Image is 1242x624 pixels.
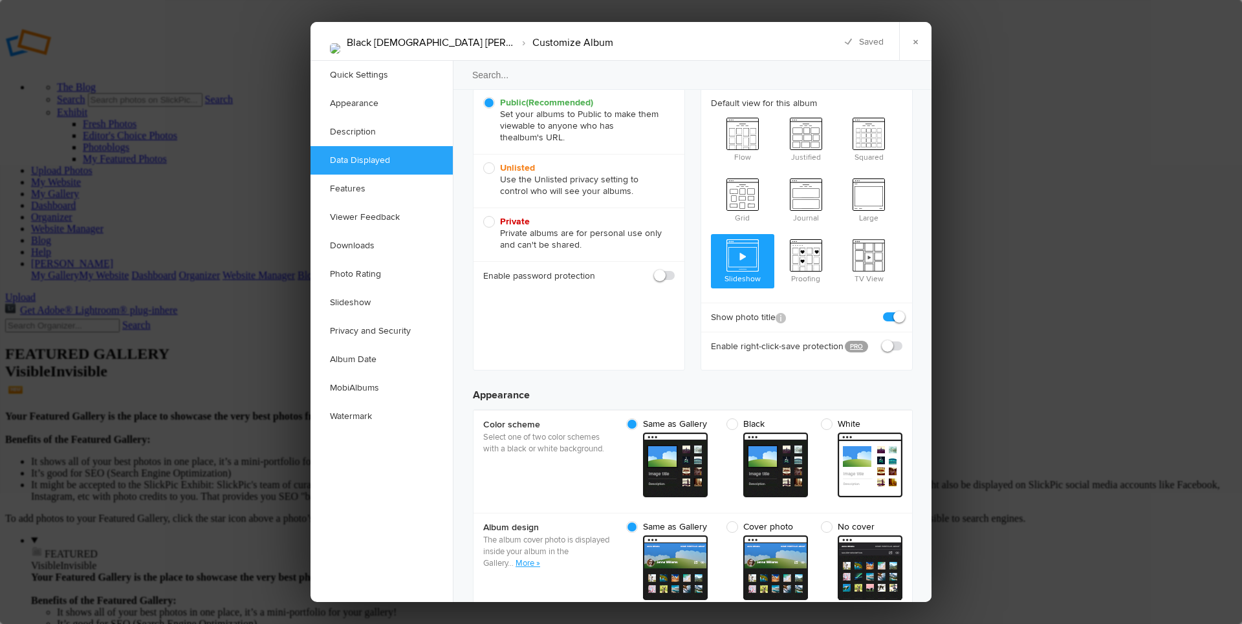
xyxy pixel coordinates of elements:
a: Photo Rating [310,260,453,288]
i: (Recommended) [526,97,593,108]
a: × [899,22,931,61]
p: The album cover photo is displayed inside your album in the Gallery. [483,534,613,569]
a: Privacy and Security [310,317,453,345]
b: Show photo title [711,311,786,324]
span: Black [726,418,801,430]
span: Set your albums to Public to make them viewable to anyone who has the [483,97,668,144]
span: Flow [711,113,774,164]
a: More » [516,558,540,568]
b: Private [500,216,530,227]
a: Downloads [310,231,453,260]
span: Journal [774,173,838,225]
span: .. [510,558,516,568]
span: Same as Gallery [626,418,707,430]
span: No cover [821,521,896,533]
p: Select one of two color schemes with a black or white background. [483,431,613,455]
b: Album design [483,521,613,534]
span: Grid [711,173,774,225]
b: Enable right-click-save protection [711,340,835,353]
span: Private albums are for personal use only and can't be shared. [483,216,668,251]
a: Album Date [310,345,453,374]
a: Appearance [310,89,453,118]
span: Use the Unlisted privacy setting to control who will see your albums. [483,162,668,197]
a: Description [310,118,453,146]
span: Large [837,173,900,225]
li: Black [DEMOGRAPHIC_DATA] [PERSON_NAME] [347,32,515,54]
b: Enable password protection [483,270,595,283]
a: PRO [845,341,868,352]
a: Features [310,175,453,203]
img: dmcMediaPickerCompress1711921175023.jpg [330,43,340,54]
a: Slideshow [310,288,453,317]
span: cover From gallery - dark [743,535,808,600]
span: Slideshow [711,234,774,286]
span: Justified [774,113,838,164]
h3: Appearance [473,377,913,403]
span: TV View [837,234,900,286]
a: Quick Settings [310,61,453,89]
b: Color scheme [483,418,613,431]
a: Data Displayed [310,146,453,175]
b: Public [500,97,593,108]
span: White [821,418,896,430]
a: MobiAlbums [310,374,453,402]
span: Cover photo [726,521,801,533]
input: Search... [452,60,933,90]
b: Unlisted [500,162,535,173]
span: Squared [837,113,900,164]
span: cover From gallery - dark [838,535,902,600]
a: Watermark [310,402,453,431]
span: cover From gallery - dark [643,535,708,600]
li: Customize Album [515,32,613,54]
span: Proofing [774,234,838,286]
span: album's URL. [513,132,565,143]
span: Same as Gallery [626,521,707,533]
b: Default view for this album [711,97,902,110]
a: Viewer Feedback [310,203,453,231]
